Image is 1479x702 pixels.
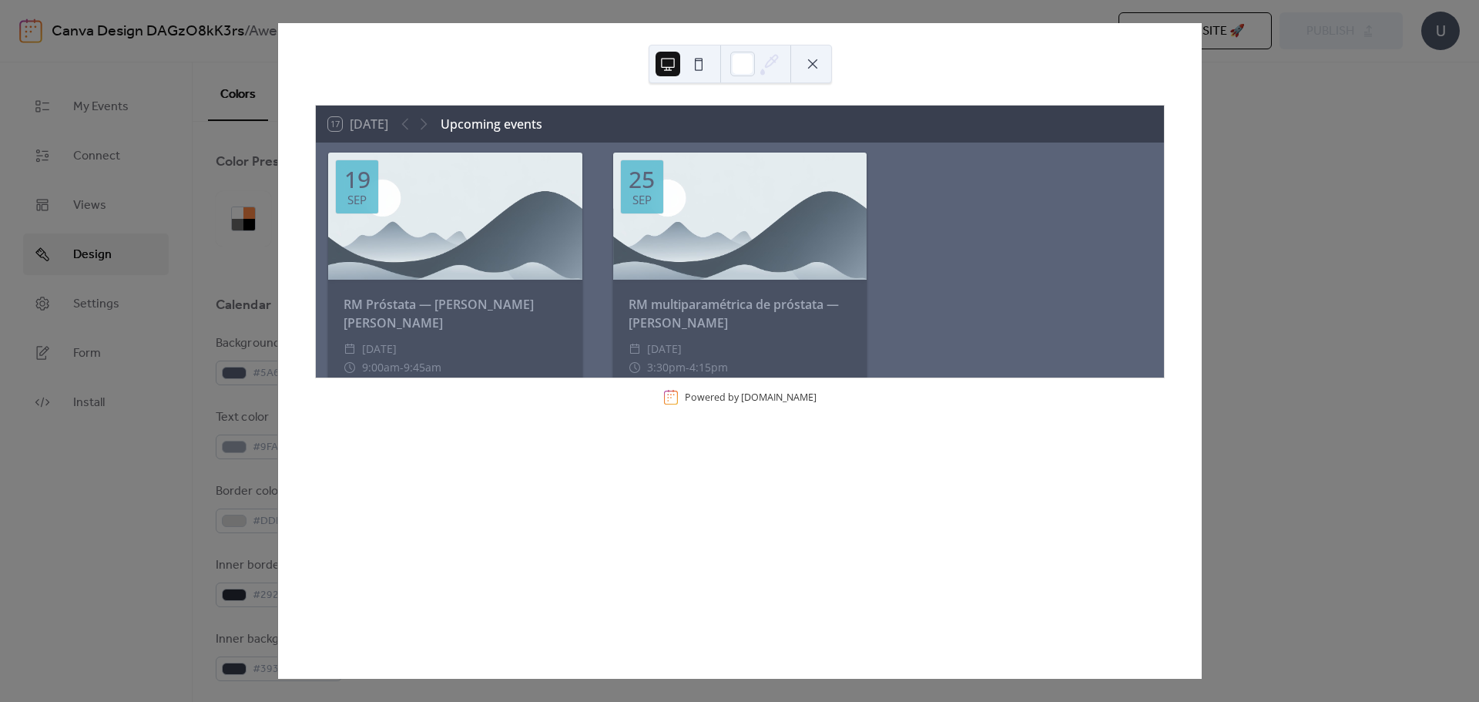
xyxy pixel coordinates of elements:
[344,340,356,358] div: ​
[629,168,655,191] div: 25
[362,340,397,358] span: [DATE]
[328,295,582,332] div: RM Próstata — [PERSON_NAME] [PERSON_NAME]
[362,358,400,377] span: 9:00am
[400,358,404,377] span: -
[741,391,817,404] a: [DOMAIN_NAME]
[344,168,371,191] div: 19
[647,376,745,395] a: [STREET_ADDRESS]
[629,340,641,358] div: ​
[613,295,867,332] div: RM multiparamétrica de próstata — [PERSON_NAME]
[632,194,652,206] div: Sep
[344,358,356,377] div: ​
[347,194,367,206] div: Sep
[441,115,542,133] div: Upcoming events
[629,376,641,395] div: ​
[689,358,728,377] span: 4:15pm
[629,358,641,377] div: ​
[686,358,689,377] span: -
[647,358,686,377] span: 3:30pm
[685,391,817,404] div: Powered by
[404,358,441,377] span: 9:45am
[647,340,682,358] span: [DATE]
